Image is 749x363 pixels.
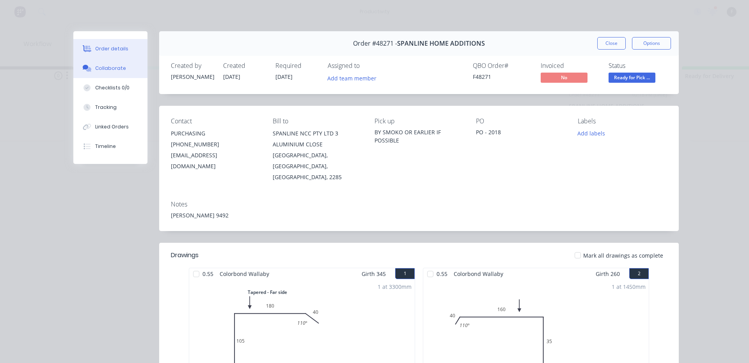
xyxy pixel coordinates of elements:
[95,84,130,91] div: Checklists 0/0
[73,59,147,78] button: Collaborate
[171,73,214,81] div: [PERSON_NAME]
[433,268,451,279] span: 0.55
[476,117,565,125] div: PO
[73,98,147,117] button: Tracking
[171,251,199,260] div: Drawings
[323,73,381,83] button: Add team member
[395,268,415,279] button: 1
[223,62,266,69] div: Created
[451,268,506,279] span: Colorbond Wallaby
[171,62,214,69] div: Created by
[612,283,646,291] div: 1 at 1450mm
[73,117,147,137] button: Linked Orders
[328,73,381,83] button: Add team member
[171,201,667,208] div: Notes
[171,211,667,219] div: [PERSON_NAME] 9492
[275,73,293,80] span: [DATE]
[629,268,649,279] button: 2
[541,73,587,82] span: No
[73,137,147,156] button: Timeline
[273,128,362,150] div: SPANLINE NCC PTY LTD 3 ALUMINIUM CLOSE
[596,268,620,279] span: Girth 260
[583,251,663,260] span: Mark all drawings as complete
[171,150,260,172] div: [EMAIL_ADDRESS][DOMAIN_NAME]
[217,268,272,279] span: Colorbond Wallaby
[95,65,126,72] div: Collaborate
[95,104,117,111] div: Tracking
[541,62,599,69] div: Invoiced
[273,128,362,183] div: SPANLINE NCC PTY LTD 3 ALUMINIUM CLOSE[GEOGRAPHIC_DATA], [GEOGRAPHIC_DATA], [GEOGRAPHIC_DATA], 2285
[275,62,318,69] div: Required
[95,45,128,52] div: Order details
[374,117,464,125] div: Pick up
[328,62,406,69] div: Assigned to
[609,73,655,82] span: Ready for Pick ...
[362,268,386,279] span: Girth 345
[171,139,260,150] div: [PHONE_NUMBER]
[353,40,397,47] span: Order #48271 -
[273,117,362,125] div: Bill to
[573,128,609,139] button: Add labels
[73,78,147,98] button: Checklists 0/0
[632,37,671,50] button: Options
[473,73,531,81] div: F48271
[95,143,116,150] div: Timeline
[73,39,147,59] button: Order details
[273,150,362,183] div: [GEOGRAPHIC_DATA], [GEOGRAPHIC_DATA], [GEOGRAPHIC_DATA], 2285
[199,268,217,279] span: 0.55
[609,62,667,69] div: Status
[171,128,260,139] div: PURCHASING
[378,283,412,291] div: 1 at 3300mm
[223,73,240,80] span: [DATE]
[374,128,464,144] div: BY SMOKO OR EARLIER IF POSSIBLE
[171,128,260,172] div: PURCHASING[PHONE_NUMBER][EMAIL_ADDRESS][DOMAIN_NAME]
[397,40,485,47] span: SPANLINE HOME ADDITIONS
[171,117,260,125] div: Contact
[476,128,565,139] div: PO - 2018
[597,37,626,50] button: Close
[473,62,531,69] div: QBO Order #
[609,73,655,84] button: Ready for Pick ...
[578,117,667,125] div: Labels
[95,123,129,130] div: Linked Orders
